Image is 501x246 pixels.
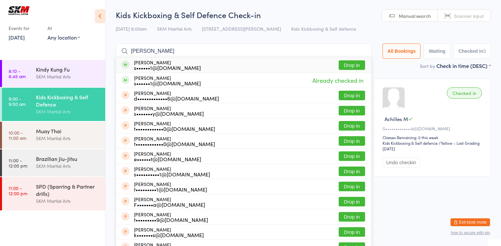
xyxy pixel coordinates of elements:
span: Achilles M [385,115,408,122]
div: s••••••1@[DOMAIN_NAME] [134,80,201,86]
button: Checked in3 [454,44,491,59]
div: Check in time (DESC) [436,62,491,69]
div: [PERSON_NAME] [134,181,207,192]
h2: Kids Kickboxing & Self Defence Check-in [116,9,491,20]
time: 8:10 - 8:45 am [9,68,26,79]
div: Kids Kickboxing & Self Defence [36,93,100,108]
div: [PERSON_NAME] [134,60,201,70]
div: Checked in [447,87,482,99]
div: [PERSON_NAME] [134,75,201,86]
div: [PERSON_NAME] [134,136,215,146]
div: SKM Martial Arts [36,73,100,80]
button: Waiting [424,44,450,59]
button: Exit kiosk mode [451,218,490,226]
div: t••••••••••••0@[DOMAIN_NAME] [134,141,215,146]
span: SKM Martial Arts [157,25,192,32]
button: Drop in [339,121,365,131]
label: Sort by [420,63,435,69]
span: [DATE] 9:00am [116,25,147,32]
time: 11:00 - 12:00 pm [9,185,27,196]
div: s•••••••y@[DOMAIN_NAME] [134,111,204,116]
div: SKM Martial Arts [36,135,100,142]
div: Any location [47,34,80,41]
div: [PERSON_NAME] [134,106,204,116]
a: 8:10 -8:45 amKindy Kung FuSKM Martial Arts [2,60,105,87]
a: 11:00 -12:00 pmBrazilian Jiu-JitsuSKM Martial Arts [2,149,105,176]
button: how to secure with pin [451,231,490,235]
button: Drop in [339,106,365,115]
div: t••••••••••••0@[DOMAIN_NAME] [134,126,215,131]
button: Drop in [339,91,365,100]
div: SKM Martial Arts [36,197,100,205]
button: Undo checkin [383,157,420,168]
button: Drop in [339,167,365,176]
a: 9:00 -9:50 amKids Kickboxing & Self DefenceSKM Martial Arts [2,88,105,121]
span: [STREET_ADDRESS][PERSON_NAME] [202,25,281,32]
span: Manual search [399,13,431,19]
div: t•••••••••9@[DOMAIN_NAME] [134,217,208,222]
div: d•••••••••••••6@[DOMAIN_NAME] [134,96,219,101]
div: Events for [9,23,41,34]
time: 11:00 - 12:00 pm [9,158,27,168]
button: Drop in [339,136,365,146]
div: 3 [483,48,486,54]
div: [PERSON_NAME] [134,166,210,177]
button: Drop in [339,212,365,222]
div: k•••••••s@[DOMAIN_NAME] [134,232,204,237]
button: All Bookings [383,44,421,59]
span: Kids Kickboxing & Self defence [291,25,356,32]
div: F•••••••a@[DOMAIN_NAME] [134,202,205,207]
div: Brazilian Jiu-Jitsu [36,155,100,162]
div: e••••••t@[DOMAIN_NAME] [134,156,201,162]
div: [PERSON_NAME] [134,90,219,101]
div: [PERSON_NAME] [134,197,205,207]
time: 9:00 - 9:50 am [9,96,26,107]
span: Already checked in [311,75,365,86]
a: 11:00 -12:00 pmSPD (Sparring & Partner drills)SKM Martial Arts [2,177,105,210]
input: Search [116,44,372,59]
a: 10:00 -11:00 amMuay ThaiSKM Martial Arts [2,122,105,149]
button: Drop in [339,60,365,70]
div: SKM Martial Arts [36,108,100,115]
div: [PERSON_NAME] [134,121,215,131]
div: Classes Remaining: 0 this week [383,135,484,140]
div: G•••••••••••••b@[DOMAIN_NAME] [383,126,484,131]
time: 10:00 - 11:00 am [9,130,26,140]
div: [PERSON_NAME] [134,227,204,237]
div: s••••••1@[DOMAIN_NAME] [134,65,201,70]
div: Kids Kickboxing & Self defence [383,140,438,146]
div: [PERSON_NAME] [134,212,208,222]
button: Drop in [339,227,365,237]
div: s••••••••••1@[DOMAIN_NAME] [134,171,210,177]
span: Scanner input [454,13,484,19]
div: [PERSON_NAME] [134,151,201,162]
button: Drop in [339,151,365,161]
div: SPD (Sparring & Partner drills) [36,183,100,197]
div: Muay Thai [36,127,100,135]
button: Drop in [339,197,365,206]
div: Kindy Kung Fu [36,66,100,73]
div: t•••••••••1@[DOMAIN_NAME] [134,187,207,192]
a: [DATE] [9,34,25,41]
div: SKM Martial Arts [36,162,100,170]
img: SKM Martial Arts [7,5,31,16]
div: At [47,23,80,34]
button: Drop in [339,182,365,191]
